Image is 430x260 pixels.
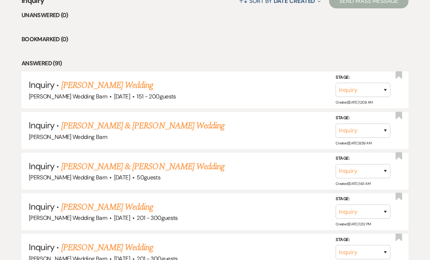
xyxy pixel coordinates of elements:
span: Created: [DATE] 12:08 AM [336,100,372,105]
label: Stage: [336,74,390,82]
span: 151 - 200 guests [137,93,176,100]
span: [DATE] [114,214,130,222]
span: 50 guests [137,174,160,181]
span: Created: [DATE] 12:12 PM [336,222,371,226]
span: Created: [DATE] 1:43 AM [336,181,370,186]
span: [PERSON_NAME] Wedding Barn [29,93,107,100]
span: Inquiry [29,160,54,172]
a: [PERSON_NAME] Wedding [61,79,153,92]
span: [DATE] [114,93,130,100]
li: Unanswered (0) [21,11,408,20]
span: [PERSON_NAME] Wedding Barn [29,174,107,181]
a: [PERSON_NAME] & [PERSON_NAME] Wedding [61,160,224,173]
a: [PERSON_NAME] & [PERSON_NAME] Wedding [61,119,224,132]
li: Bookmarked (0) [21,35,408,44]
label: Stage: [336,195,390,203]
label: Stage: [336,236,390,244]
span: [PERSON_NAME] Wedding Barn [29,133,107,141]
a: [PERSON_NAME] Wedding [61,201,153,214]
label: Stage: [336,114,390,122]
span: Inquiry [29,79,54,90]
span: Inquiry [29,120,54,131]
span: 201 - 300 guests [137,214,177,222]
span: Inquiry [29,241,54,253]
li: Answered (91) [21,59,408,68]
span: [PERSON_NAME] Wedding Barn [29,214,107,222]
span: [DATE] [114,174,130,181]
label: Stage: [336,155,390,163]
span: Created: [DATE] 8:59 AM [336,141,371,145]
a: [PERSON_NAME] Wedding [61,241,153,254]
span: Inquiry [29,201,54,212]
